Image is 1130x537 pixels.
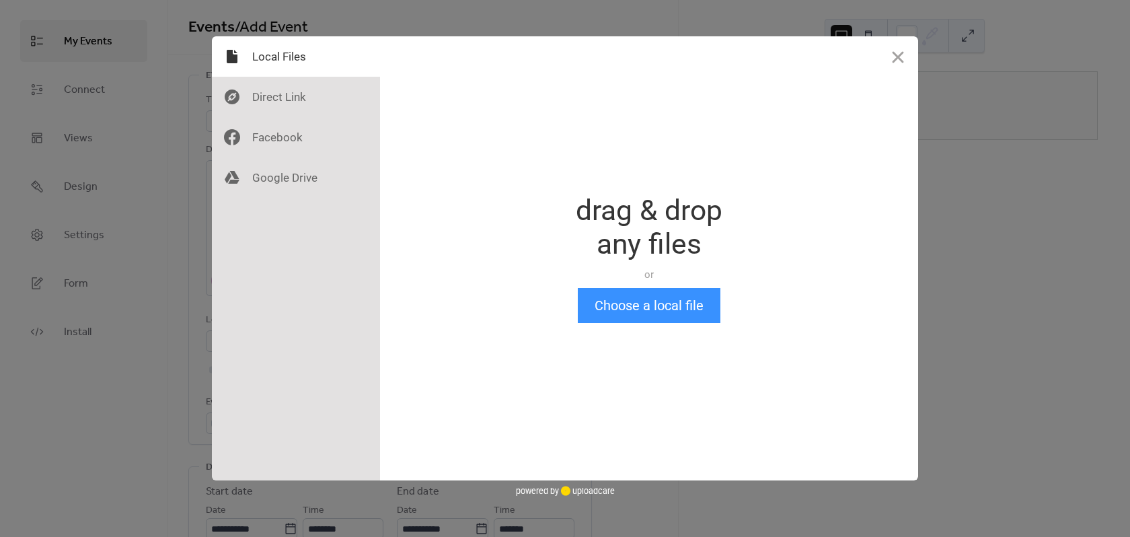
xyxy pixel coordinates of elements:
a: uploadcare [559,486,615,496]
div: or [576,268,722,281]
div: Google Drive [212,157,380,198]
div: powered by [516,480,615,501]
div: drag & drop any files [576,194,722,261]
button: Choose a local file [578,288,720,323]
button: Close [878,36,918,77]
div: Local Files [212,36,380,77]
div: Facebook [212,117,380,157]
div: Direct Link [212,77,380,117]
